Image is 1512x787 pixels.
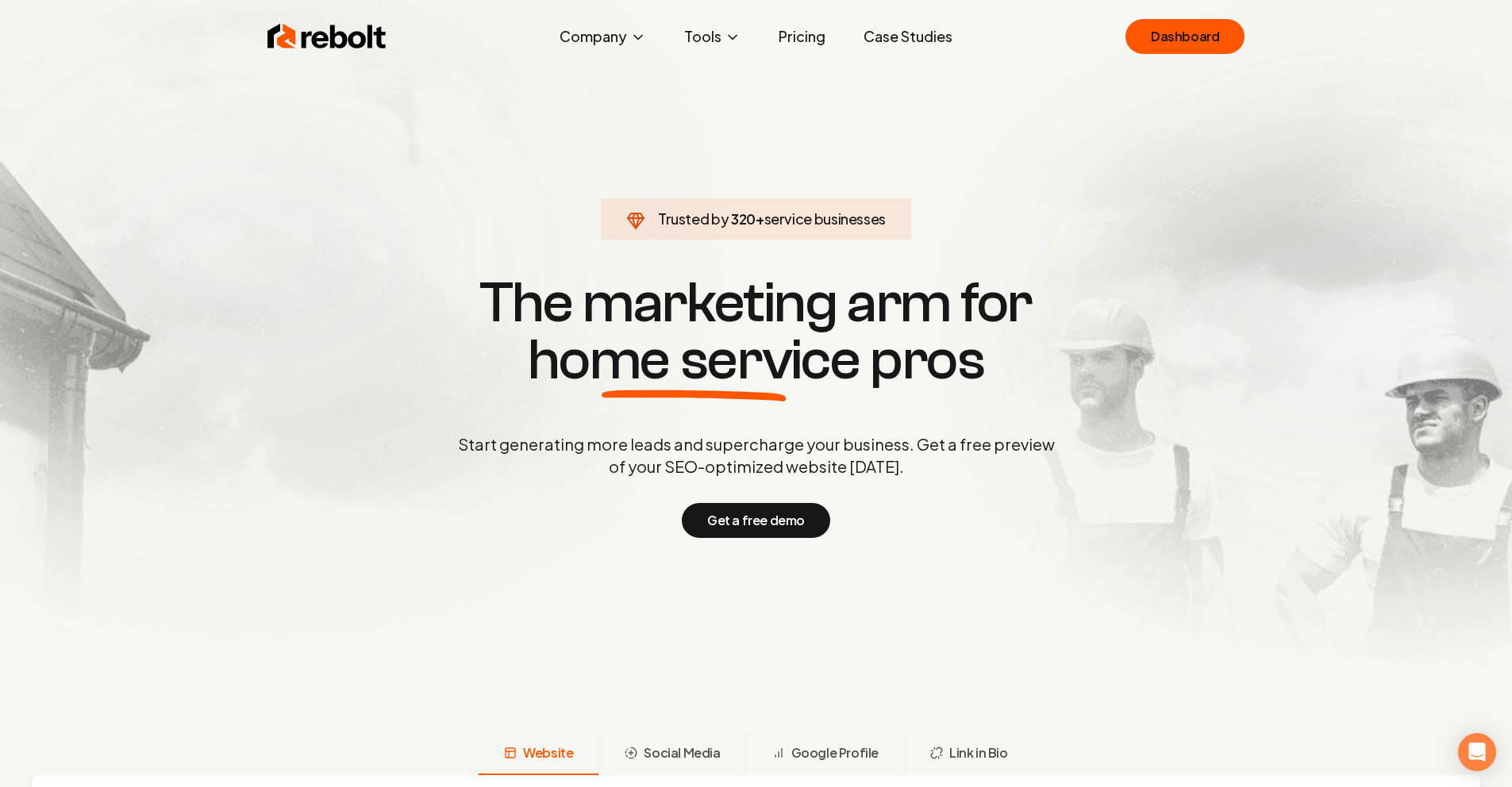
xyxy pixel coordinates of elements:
span: home service [528,332,860,389]
span: Google Profile [791,743,879,762]
span: 320 [731,208,756,230]
img: Rebolt Logo [267,21,387,52]
span: Trusted by [658,209,729,228]
span: + [756,209,764,228]
button: Link in Bio [904,734,1033,775]
a: Pricing [766,21,838,52]
a: Dashboard [1125,19,1245,54]
div: Open Intercom Messenger [1458,733,1496,771]
button: Website [479,734,598,775]
h1: The marketing arm for pros [375,274,1137,389]
a: Case Studies [851,21,965,52]
button: Get a free demo [682,503,830,538]
p: Start generating more leads and supercharge your business. Get a free preview of your SEO-optimiz... [455,433,1058,478]
span: service businesses [764,209,887,228]
button: Google Profile [746,734,904,775]
span: Link in Bio [949,743,1008,762]
button: Company [547,21,659,52]
button: Tools [671,21,753,52]
button: Social Media [598,734,745,775]
span: Website [523,743,573,762]
span: Social Media [644,743,720,762]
